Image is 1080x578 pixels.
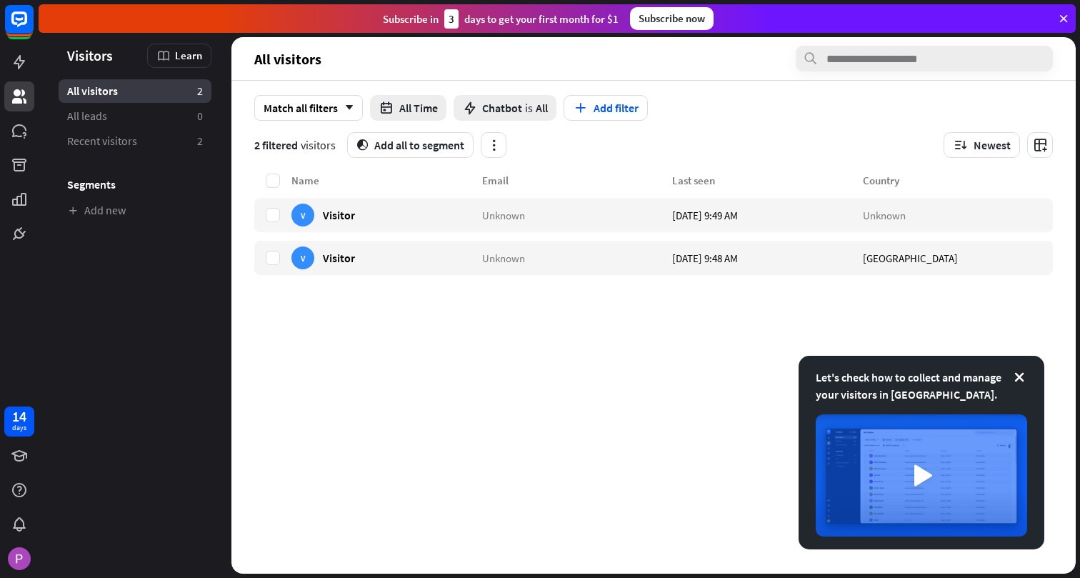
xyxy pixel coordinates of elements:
[383,9,619,29] div: Subscribe in days to get your first month for $1
[536,101,548,115] span: All
[672,174,863,187] div: Last seen
[323,251,355,264] span: Visitor
[816,369,1027,403] div: Let's check how to collect and manage your visitors in [GEOGRAPHIC_DATA].
[672,251,738,264] span: [DATE] 9:48 AM
[944,132,1020,158] button: Newest
[59,129,211,153] a: Recent visitors 2
[67,109,107,124] span: All leads
[482,101,522,115] span: Chatbot
[338,104,354,112] i: arrow_down
[197,84,203,99] aside: 2
[564,95,648,121] button: Add filter
[175,49,202,62] span: Learn
[301,138,336,152] span: visitors
[863,251,958,264] span: [GEOGRAPHIC_DATA]
[254,95,363,121] div: Match all filters
[4,407,34,437] a: 14 days
[12,423,26,433] div: days
[67,84,118,99] span: All visitors
[444,9,459,29] div: 3
[482,174,673,187] div: Email
[630,7,714,30] div: Subscribe now
[59,177,211,191] h3: Segments
[254,51,321,67] span: All visitors
[291,174,482,187] div: Name
[59,104,211,128] a: All leads 0
[482,208,525,221] span: Unknown
[370,95,446,121] button: All Time
[254,138,298,152] span: 2 filtered
[59,199,211,222] a: Add new
[291,246,314,269] div: V
[525,101,533,115] span: is
[356,139,369,151] i: segment
[672,208,738,221] span: [DATE] 9:49 AM
[11,6,54,49] button: Open LiveChat chat widget
[816,414,1027,537] img: image
[67,47,113,64] span: Visitors
[12,410,26,423] div: 14
[291,204,314,226] div: V
[482,251,525,264] span: Unknown
[197,134,203,149] aside: 2
[323,208,355,221] span: Visitor
[67,134,137,149] span: Recent visitors
[863,208,906,221] span: Unknown
[197,109,203,124] aside: 0
[347,132,474,158] button: segmentAdd all to segment
[863,174,1054,187] div: Country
